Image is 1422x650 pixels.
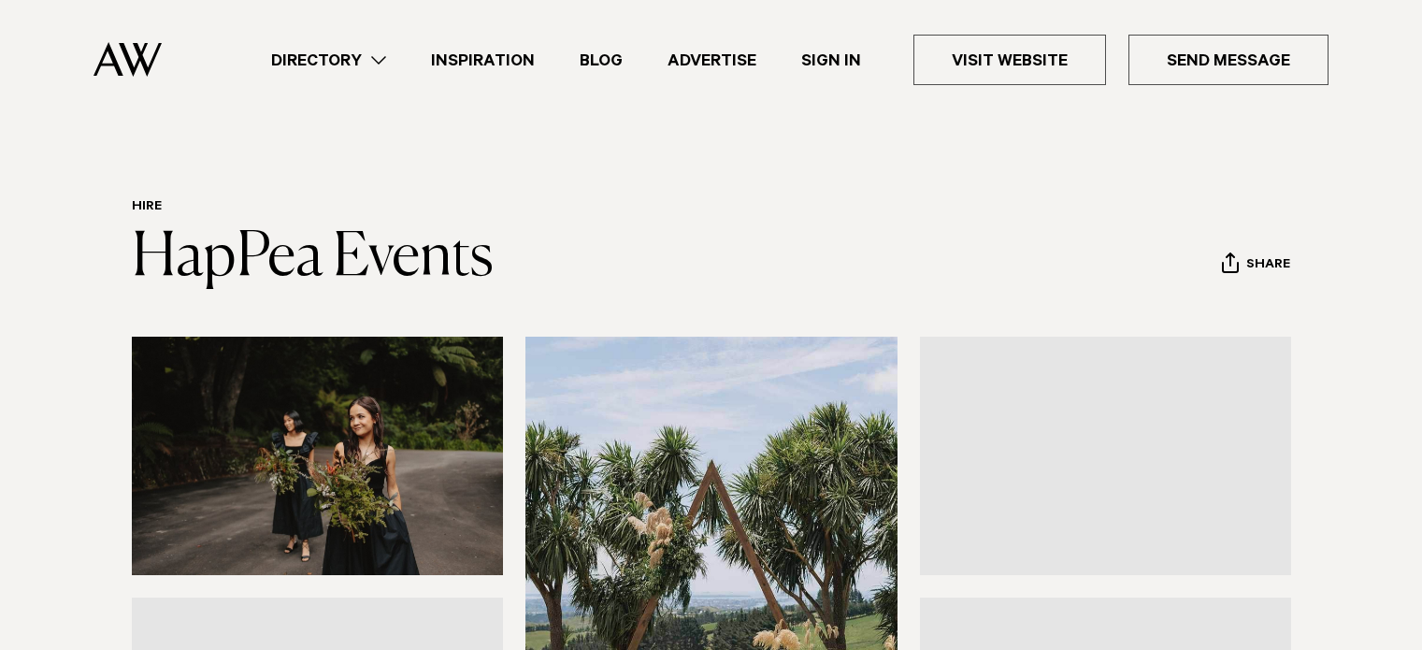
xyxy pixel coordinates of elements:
[645,48,779,73] a: Advertise
[132,200,162,215] a: Hire
[913,35,1106,85] a: Visit Website
[249,48,409,73] a: Directory
[557,48,645,73] a: Blog
[1221,252,1291,280] button: Share
[1246,257,1290,275] span: Share
[779,48,883,73] a: Sign In
[1128,35,1329,85] a: Send Message
[93,42,162,77] img: Auckland Weddings Logo
[132,228,494,288] a: HapPea Events
[409,48,557,73] a: Inspiration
